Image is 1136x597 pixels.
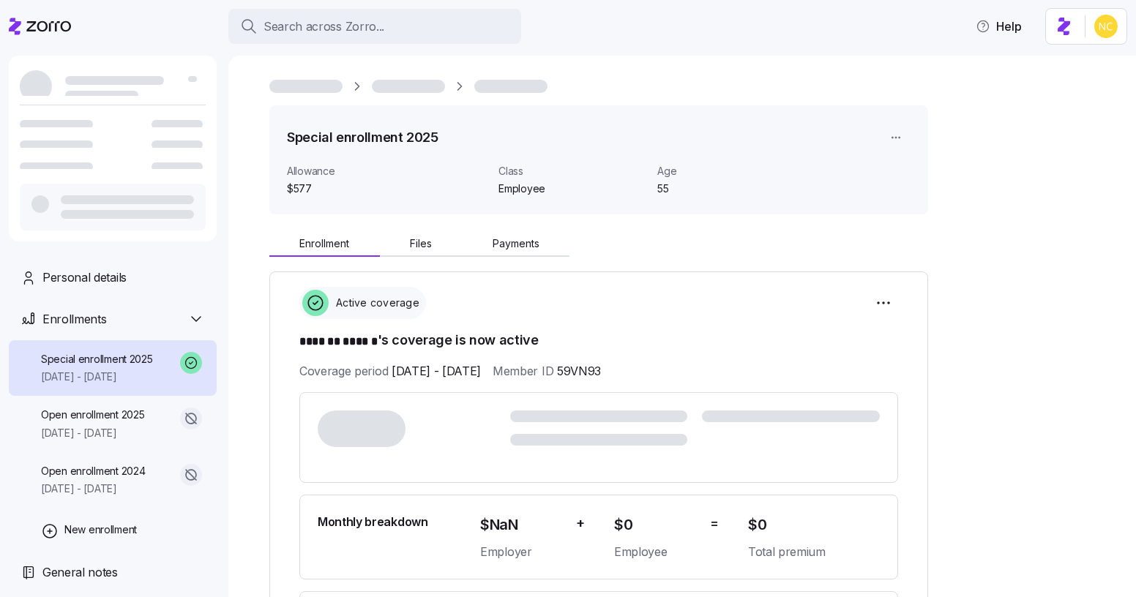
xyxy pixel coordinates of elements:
[299,331,898,351] h1: 's coverage is now active
[493,362,601,380] span: Member ID
[576,513,585,534] span: +
[299,362,481,380] span: Coverage period
[42,563,118,582] span: General notes
[332,296,419,310] span: Active coverage
[299,239,349,249] span: Enrollment
[1094,15,1118,38] img: e03b911e832a6112bf72643c5874f8d8
[41,352,153,367] span: Special enrollment 2025
[41,426,144,440] span: [DATE] - [DATE]
[228,9,521,44] button: Search across Zorro...
[287,164,487,179] span: Allowance
[318,513,428,531] span: Monthly breakdown
[657,164,804,179] span: Age
[748,543,880,561] span: Total premium
[710,513,719,534] span: =
[480,513,564,537] span: $NaN
[614,513,698,537] span: $0
[41,408,144,422] span: Open enrollment 2025
[287,181,487,196] span: $577
[493,239,539,249] span: Payments
[657,181,804,196] span: 55
[498,181,646,196] span: Employee
[392,362,481,380] span: [DATE] - [DATE]
[748,513,880,537] span: $0
[557,362,601,380] span: 59VN93
[410,239,432,249] span: Files
[264,18,384,36] span: Search across Zorro...
[964,12,1034,41] button: Help
[498,164,646,179] span: Class
[41,481,145,496] span: [DATE] - [DATE]
[614,543,698,561] span: Employee
[976,18,1022,35] span: Help
[480,543,564,561] span: Employer
[41,369,153,384] span: [DATE] - [DATE]
[287,128,438,146] h1: Special enrollment 2025
[41,464,145,478] span: Open enrollment 2024
[42,269,127,287] span: Personal details
[42,310,106,328] span: Enrollments
[64,522,137,537] span: New enrollment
